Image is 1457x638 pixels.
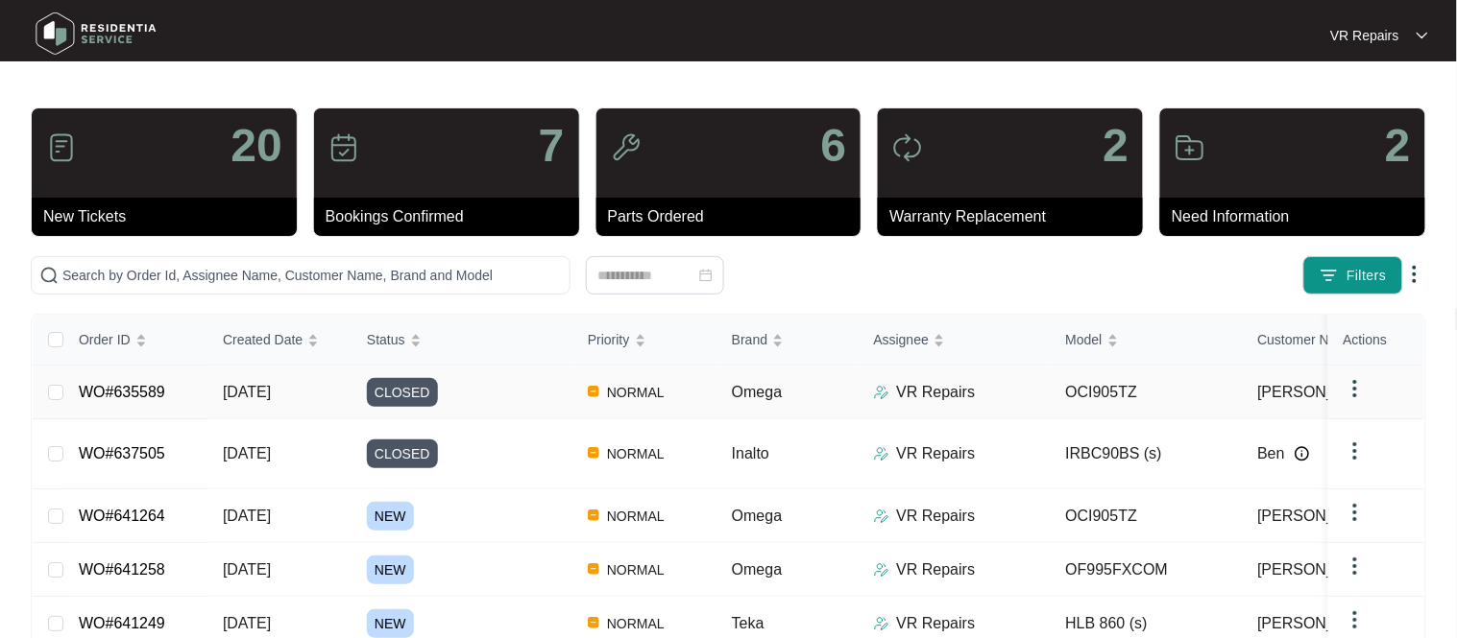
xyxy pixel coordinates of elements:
[1051,315,1243,366] th: Model
[1066,329,1103,350] span: Model
[207,315,352,366] th: Created Date
[821,123,847,169] p: 6
[732,615,765,631] span: Teka
[732,329,767,350] span: Brand
[367,378,438,407] span: CLOSED
[223,615,271,631] span: [DATE]
[1344,608,1367,631] img: dropdown arrow
[367,609,414,638] span: NEW
[223,384,271,400] span: [DATE]
[62,265,562,286] input: Search by Order Id, Assignee Name, Customer Name, Brand and Model
[79,615,165,631] a: WO#641249
[874,329,930,350] span: Assignee
[1175,132,1205,163] img: icon
[223,329,303,350] span: Created Date
[732,384,782,400] span: Omega
[79,508,165,524] a: WO#641264
[1347,266,1387,286] span: Filters
[588,447,599,459] img: Vercel Logo
[732,561,782,578] span: Omega
[1328,315,1424,366] th: Actions
[874,385,889,400] img: Assigner Icon
[1258,329,1356,350] span: Customer Name
[367,502,414,531] span: NEW
[588,386,599,397] img: Vercel Logo
[1385,123,1411,169] p: 2
[599,558,672,581] span: NORMAL
[43,205,297,228] p: New Tickets
[1258,381,1385,404] span: [PERSON_NAME]
[29,5,163,62] img: residentia service logo
[588,329,630,350] span: Priority
[367,329,405,350] span: Status
[716,315,859,366] th: Brand
[859,315,1051,366] th: Assignee
[1303,256,1403,295] button: filter iconFilters
[1344,501,1367,524] img: dropdown arrow
[1051,366,1243,419] td: OCI905TZ
[732,445,769,461] span: Inalto
[572,315,716,366] th: Priority
[79,329,131,350] span: Order ID
[1103,123,1129,169] p: 2
[39,266,59,285] img: search-icon
[231,123,281,169] p: 20
[897,505,976,528] p: VR Repairs
[328,132,359,163] img: icon
[897,612,976,635] p: VR Repairs
[46,132,77,163] img: icon
[326,205,579,228] p: Bookings Confirmed
[1403,263,1426,286] img: dropdown arrow
[1320,266,1339,285] img: filter icon
[588,617,599,628] img: Vercel Logo
[1344,555,1367,578] img: dropdown arrow
[79,561,165,578] a: WO#641258
[1295,446,1310,461] img: Info icon
[611,132,642,163] img: icon
[1258,612,1385,635] span: [PERSON_NAME]
[874,446,889,461] img: Assigner Icon
[732,508,782,524] span: Omega
[588,563,599,575] img: Vercel Logo
[1417,31,1428,40] img: dropdown arrow
[588,509,599,521] img: Vercel Logo
[223,445,271,461] span: [DATE]
[1330,26,1399,45] p: VR Repairs
[889,205,1143,228] p: Warranty Replacement
[63,315,207,366] th: Order ID
[367,555,414,584] span: NEW
[874,508,889,524] img: Assigner Icon
[367,439,438,468] span: CLOSED
[223,508,271,524] span: [DATE]
[897,381,976,404] p: VR Repairs
[599,381,672,404] span: NORMAL
[1344,377,1367,400] img: dropdown arrow
[599,612,672,635] span: NORMAL
[1344,439,1367,462] img: dropdown arrow
[352,315,572,366] th: Status
[892,132,923,163] img: icon
[608,205,862,228] p: Parts Ordered
[1172,205,1425,228] p: Need Information
[874,562,889,578] img: Assigner Icon
[79,384,165,400] a: WO#635589
[1051,419,1243,489] td: IRBC90BS (s)
[1051,489,1243,543] td: OCI905TZ
[897,442,976,465] p: VR Repairs
[79,445,165,461] a: WO#637505
[874,616,889,631] img: Assigner Icon
[1051,543,1243,597] td: OF995FXCOM
[599,442,672,465] span: NORMAL
[539,123,565,169] p: 7
[1258,442,1285,465] span: Ben
[897,558,976,581] p: VR Repairs
[1258,558,1385,581] span: [PERSON_NAME]
[599,505,672,528] span: NORMAL
[1243,315,1435,366] th: Customer Name
[223,561,271,578] span: [DATE]
[1258,505,1385,528] span: [PERSON_NAME]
